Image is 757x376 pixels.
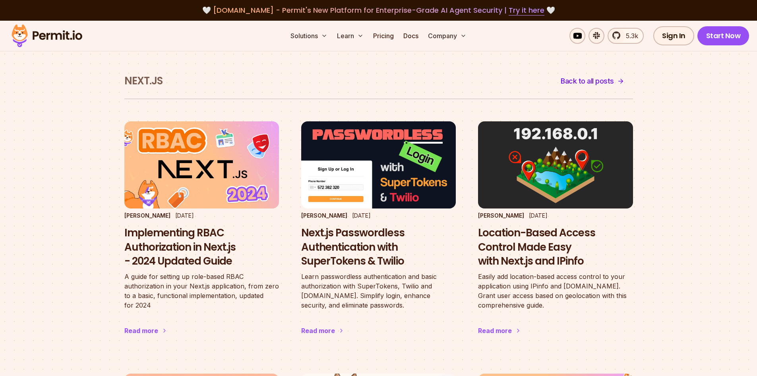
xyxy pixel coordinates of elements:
[124,326,158,335] div: Read more
[478,272,633,310] p: Easily add location-based access control to your application using IPinfo and [DOMAIN_NAME]. Gran...
[124,212,170,220] p: [PERSON_NAME]
[478,226,633,269] h3: Location-Based Access Control Made Easy with Next.js and IPinfo
[509,5,544,16] a: Try it here
[621,31,638,41] span: 5.3k
[19,5,738,16] div: 🤍 🤍
[301,212,347,220] p: [PERSON_NAME]
[287,28,331,44] button: Solutions
[697,26,749,45] a: Start Now
[478,212,524,220] p: [PERSON_NAME]
[478,121,633,208] img: Location-Based Access Control Made Easy with Next.js and IPinfo
[425,28,470,44] button: Company
[608,28,644,44] a: 5.3k
[334,28,367,44] button: Learn
[124,272,279,310] p: A guide for setting up role-based RBAC authorization in your Next.js application, from zero to a ...
[400,28,422,44] a: Docs
[301,326,335,335] div: Read more
[552,72,633,91] a: Back to all posts
[529,212,548,219] time: [DATE]
[124,226,279,269] h3: Implementing RBAC Authorization in Next.js - 2024 Updated Guide
[124,121,279,351] a: Implementing RBAC Authorization in Next.js - 2024 Updated Guide[PERSON_NAME][DATE]Implementing RB...
[478,326,512,335] div: Read more
[124,121,279,208] img: Implementing RBAC Authorization in Next.js - 2024 Updated Guide
[301,121,456,351] a: Next.js Passwordless Authentication with SuperTokens & Twilio[PERSON_NAME][DATE]Next.js Passwordl...
[301,226,456,269] h3: Next.js Passwordless Authentication with SuperTokens & Twilio
[370,28,397,44] a: Pricing
[653,26,694,45] a: Sign In
[213,5,544,15] span: [DOMAIN_NAME] - Permit's New Platform for Enterprise-Grade AI Agent Security |
[561,76,614,87] span: Back to all posts
[301,272,456,310] p: Learn passwordless authentication and basic authorization with SuperTokens, Twilio and [DOMAIN_NA...
[8,22,86,49] img: Permit logo
[352,212,371,219] time: [DATE]
[124,74,163,88] h1: Next.JS
[478,121,633,351] a: Location-Based Access Control Made Easy with Next.js and IPinfo[PERSON_NAME][DATE]Location-Based ...
[175,212,194,219] time: [DATE]
[301,121,456,208] img: Next.js Passwordless Authentication with SuperTokens & Twilio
